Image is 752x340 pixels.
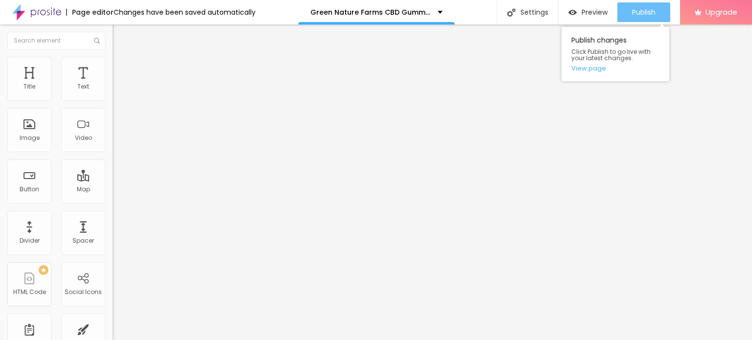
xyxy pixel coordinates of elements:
button: Preview [559,2,617,22]
div: Button [20,186,39,193]
div: Spacer [72,237,94,244]
div: Divider [20,237,40,244]
div: Changes have been saved automatically [114,9,256,16]
iframe: Editor [113,24,752,340]
div: HTML Code [13,289,46,295]
button: Publish [617,2,670,22]
span: Publish [632,8,656,16]
div: Image [20,135,40,141]
div: Social Icons [65,289,102,295]
div: Page editor [66,9,114,16]
span: Upgrade [705,8,737,16]
div: Video [75,135,92,141]
p: Green Nature Farms CBD Gummies Customer Complaints & Trutha Exposed! [310,9,430,16]
span: Preview [582,8,608,16]
div: Publish changes [562,27,669,81]
img: Icone [507,8,516,17]
input: Search element [7,32,105,49]
img: view-1.svg [568,8,577,17]
img: Icone [94,38,100,44]
div: Text [77,83,89,90]
span: Click Publish to go live with your latest changes. [571,48,659,61]
a: View page [571,65,659,71]
div: Map [77,186,90,193]
div: Title [23,83,35,90]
